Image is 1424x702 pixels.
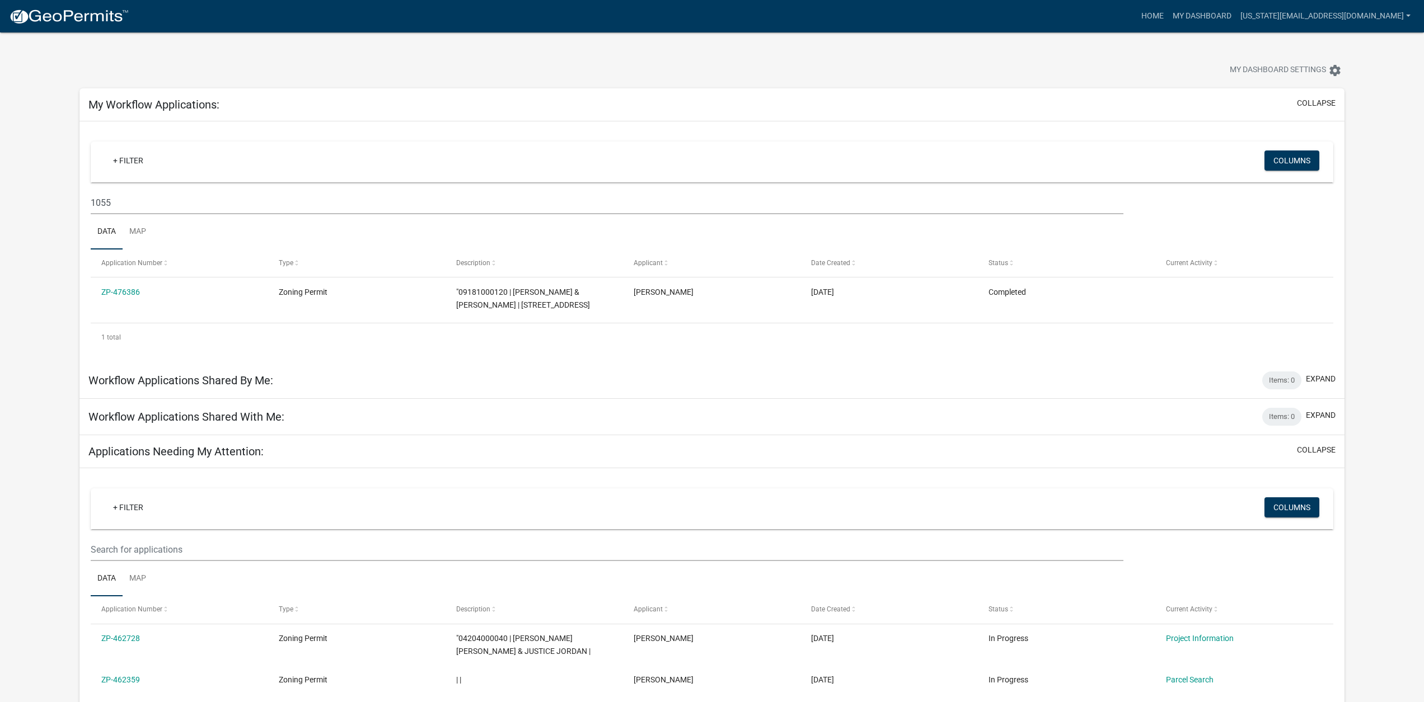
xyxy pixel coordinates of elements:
[1328,64,1342,77] i: settings
[88,410,284,423] h5: Workflow Applications Shared With Me:
[456,259,490,267] span: Description
[634,675,694,684] span: Ryanne Prochnow
[123,561,153,597] a: Map
[811,259,850,267] span: Date Created
[1166,675,1214,684] a: Parcel Search
[1221,59,1351,81] button: My Dashboard Settingssettings
[634,605,663,613] span: Applicant
[101,605,162,613] span: Application Number
[989,675,1028,684] span: In Progress
[623,596,800,623] datatable-header-cell: Applicant
[456,634,591,656] span: "04204000040 | HOWEY JAMES STEPHEN & JUSTICE JORDAN |
[123,214,153,250] a: Map
[811,605,850,613] span: Date Created
[88,98,219,111] h5: My Workflow Applications:
[279,288,327,296] span: Zoning Permit
[1264,150,1319,171] button: Columns
[88,445,264,458] h5: Applications Needing My Attention:
[989,634,1028,643] span: In Progress
[800,249,978,276] datatable-header-cell: Date Created
[446,596,623,623] datatable-header-cell: Description
[456,605,490,613] span: Description
[623,249,800,276] datatable-header-cell: Applicant
[1264,497,1319,517] button: Columns
[1262,408,1301,426] div: Items: 0
[989,288,1026,296] span: Completed
[268,249,446,276] datatable-header-cell: Type
[91,191,1123,214] input: Search for applications
[634,259,663,267] span: Applicant
[88,374,273,387] h5: Workflow Applications Shared By Me:
[978,249,1155,276] datatable-header-cell: Status
[91,561,123,597] a: Data
[634,634,694,643] span: Ryanne Prochnow
[101,288,140,296] a: ZP-476386
[91,323,1333,351] div: 1 total
[1166,634,1234,643] a: Project Information
[456,675,461,684] span: | |
[1297,97,1336,109] button: collapse
[1155,596,1333,623] datatable-header-cell: Current Activity
[1306,373,1336,385] button: expand
[104,150,152,171] a: + Filter
[91,249,268,276] datatable-header-cell: Application Number
[989,605,1008,613] span: Status
[634,288,694,296] span: Ryanne Prochnow
[1166,259,1212,267] span: Current Activity
[279,634,327,643] span: Zoning Permit
[91,214,123,250] a: Data
[1168,6,1236,27] a: My Dashboard
[989,259,1008,267] span: Status
[101,675,140,684] a: ZP-462359
[1297,444,1336,456] button: collapse
[268,596,446,623] datatable-header-cell: Type
[91,596,268,623] datatable-header-cell: Application Number
[811,634,834,643] span: 08/12/2025
[279,675,327,684] span: Zoning Permit
[104,497,152,517] a: + Filter
[1236,6,1415,27] a: [US_STATE][EMAIL_ADDRESS][DOMAIN_NAME]
[1230,64,1326,77] span: My Dashboard Settings
[800,596,978,623] datatable-header-cell: Date Created
[279,605,293,613] span: Type
[978,596,1155,623] datatable-header-cell: Status
[1306,409,1336,421] button: expand
[1137,6,1168,27] a: Home
[91,538,1123,561] input: Search for applications
[1166,605,1212,613] span: Current Activity
[1262,371,1301,389] div: Items: 0
[101,634,140,643] a: ZP-462728
[279,259,293,267] span: Type
[811,675,834,684] span: 08/11/2025
[446,249,623,276] datatable-header-cell: Description
[101,259,162,267] span: Application Number
[456,288,590,309] span: "09181000120 | SCHUTTER THOMAS J & MICHELLE M | 1055 200TH ST
[1155,249,1333,276] datatable-header-cell: Current Activity
[811,288,834,296] span: 09/10/2025
[79,121,1345,362] div: collapse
